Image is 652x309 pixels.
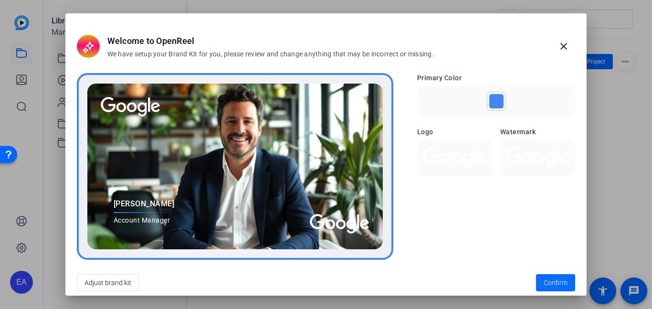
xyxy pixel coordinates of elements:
h3: Primary Color [417,73,576,83]
h3: Watermark [500,127,576,137]
span: Account Manager [114,215,175,225]
h2: Welcome to OpenReel [107,34,434,47]
button: Confirm [536,274,575,291]
span: Adjust brand kit [84,274,131,292]
span: Confirm [544,278,568,288]
button: Adjust brand kit [77,274,139,291]
span: [PERSON_NAME] [114,198,175,210]
img: Preview image [87,84,383,249]
mat-icon: close [558,41,569,52]
h3: Logo [417,127,493,137]
h3: We have setup your Brand Kit for you, please review and change anything that may be incorrect or ... [107,50,434,59]
img: Logo [423,147,487,169]
img: Watermark [506,147,570,169]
